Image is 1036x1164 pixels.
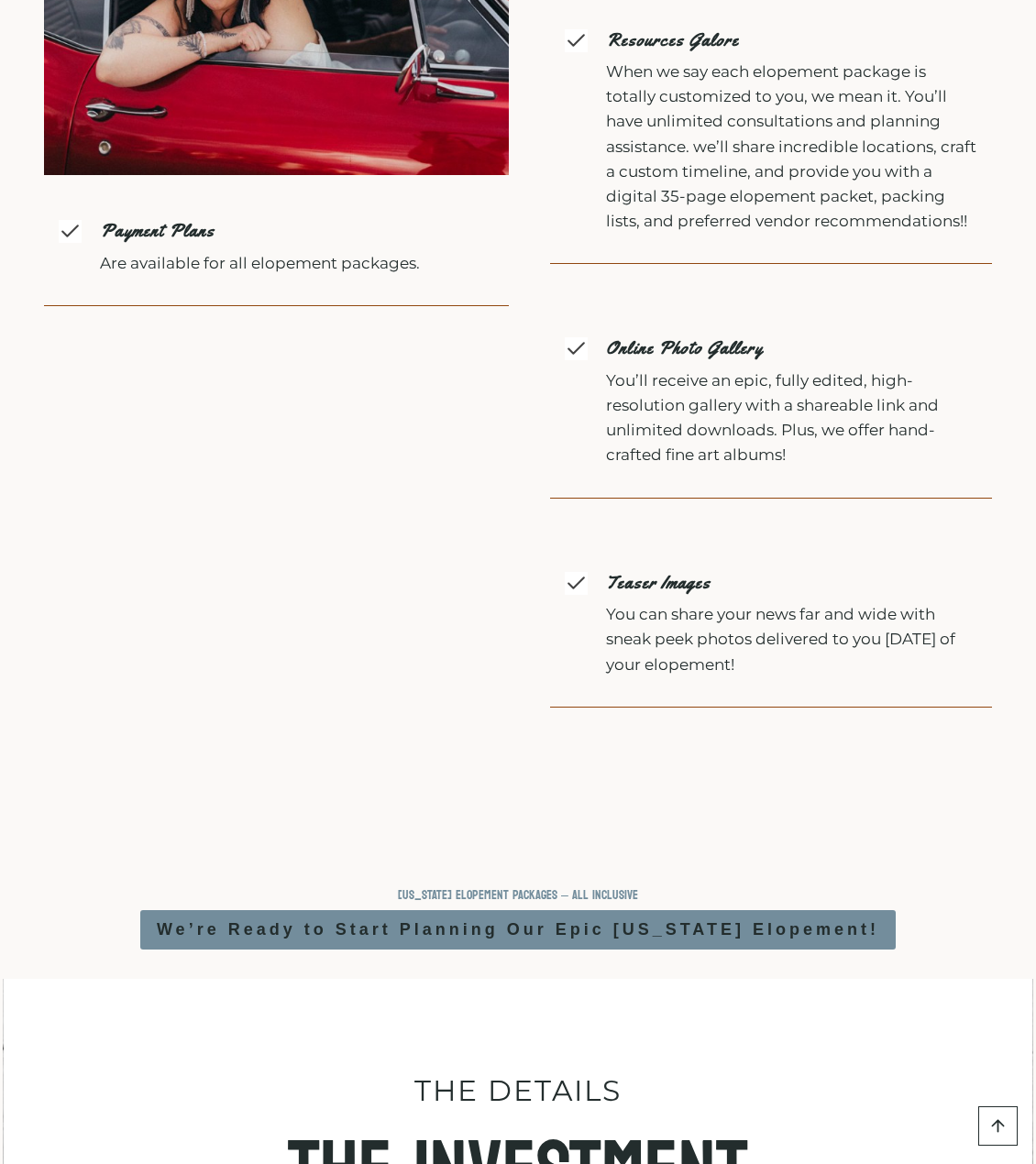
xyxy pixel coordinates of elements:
p: When we say each elopement package is totally customized to you, we mean it. You’ll have unlimite... [606,60,977,234]
strong: We’re Ready to Start Planning Our Epic [US_STATE] Elopement! [157,920,879,939]
strong: Online Photo Gallery [606,336,763,359]
strong: Resources Galore [606,28,739,51]
p: You can share your news far and wide with sneak peek photos delivered to you [DATE] of your elope... [606,602,977,677]
h5: THE DETAILS [48,1074,989,1109]
a: We’re Ready to Start Planning Our Epic [US_STATE] Elopement! [140,910,896,950]
p: Are available for all elopement packages. [100,251,494,276]
p: You’ll receive an epic, fully edited, high-resolution gallery with a shareable link and unlimited... [606,368,977,468]
a: Scroll to top [978,1106,1018,1146]
strong: Payment plans [100,219,215,242]
strong: Teaser Images [606,571,711,594]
